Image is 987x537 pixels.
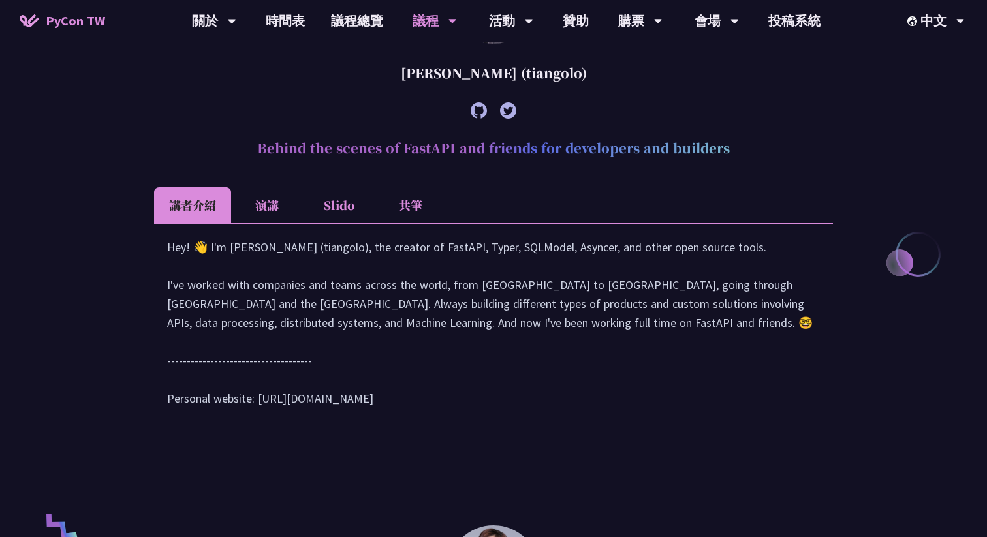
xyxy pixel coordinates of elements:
li: 講者介紹 [154,187,231,223]
span: PyCon TW [46,11,105,31]
img: Locale Icon [907,16,920,26]
li: 演講 [231,187,303,223]
li: 共筆 [375,187,446,223]
img: Home icon of PyCon TW 2025 [20,14,39,27]
div: [PERSON_NAME] (tiangolo) [154,54,833,93]
a: PyCon TW [7,5,118,37]
div: Hey! 👋 I'm [PERSON_NAME] (tiangolo), the creator of FastAPI, Typer, SQLModel, Asyncer, and other ... [167,238,820,421]
li: Slido [303,187,375,223]
h2: Behind the scenes of FastAPI and friends for developers and builders [154,129,833,168]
